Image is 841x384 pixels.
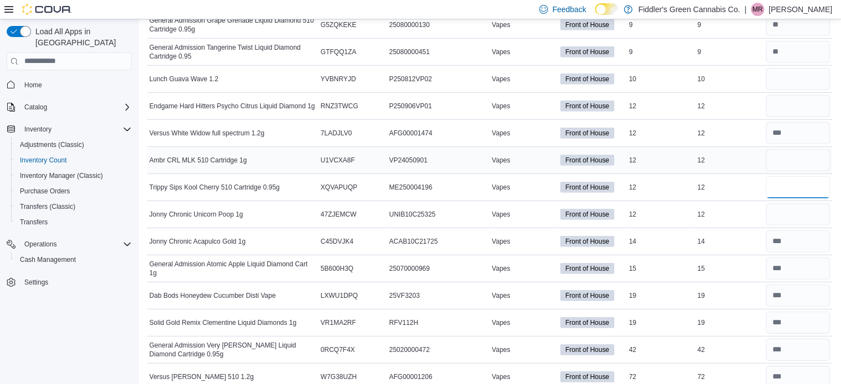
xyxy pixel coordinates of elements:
a: Inventory Count [15,154,71,167]
span: Front of House [560,236,614,247]
a: Cash Management [15,253,80,266]
span: Front of House [560,182,614,193]
div: 42 [626,343,695,356]
span: G5ZQKEKE [321,20,357,29]
div: ACAB10C21725 [387,235,490,248]
span: Transfers [15,215,132,229]
span: Front of House [560,371,614,382]
span: 7LADJLV0 [321,129,352,138]
span: Front of House [560,73,614,85]
div: 12 [695,208,764,221]
span: Front of House [560,128,614,139]
span: Adjustments (Classic) [15,138,132,151]
div: 15 [695,262,764,275]
div: P250906VP01 [387,99,490,113]
div: 14 [695,235,764,248]
span: W7G38UZH [321,372,357,381]
div: 12 [695,127,764,140]
span: Front of House [560,344,614,355]
span: Transfers (Classic) [20,202,75,211]
p: | [744,3,746,16]
span: GTFQQ1ZA [321,48,357,56]
div: 19 [695,289,764,302]
img: Cova [22,4,72,15]
div: 9 [695,45,764,59]
div: VP24050901 [387,154,490,167]
button: Purchase Orders [11,183,136,199]
a: Purchase Orders [15,185,75,198]
button: Operations [2,236,136,252]
span: Catalog [24,103,47,112]
div: 25070000969 [387,262,490,275]
button: Transfers (Classic) [11,199,136,214]
span: Vapes [492,210,510,219]
div: 12 [626,208,695,221]
div: 25080000451 [387,45,490,59]
a: Home [20,78,46,92]
a: Transfers [15,215,52,229]
span: Load All Apps in [GEOGRAPHIC_DATA] [31,26,132,48]
span: Inventory Manager (Classic) [15,169,132,182]
span: Ambr CRL MLK 510 Cartridge 1g [149,156,247,165]
span: General Admission Tangerine Twist Liquid Diamond Cartridge 0.95 [149,43,316,61]
span: Front of House [560,19,614,30]
span: Vapes [492,345,510,354]
span: Front of House [565,101,609,111]
span: Endgame Hard Hitters Psycho Citrus Liquid Diamond 1g [149,102,315,111]
span: Vapes [492,291,510,300]
div: 12 [695,99,764,113]
div: 14 [626,235,695,248]
span: Settings [20,275,132,289]
input: Dark Mode [595,3,618,15]
div: 19 [626,316,695,329]
button: Inventory [2,122,136,137]
button: Transfers [11,214,136,230]
div: 9 [626,45,695,59]
a: Inventory Manager (Classic) [15,169,107,182]
span: Front of House [565,74,609,84]
span: Settings [24,278,48,287]
span: 5B600H3Q [321,264,353,273]
span: Vapes [492,102,510,111]
div: ME250004196 [387,181,490,194]
span: Inventory Count [15,154,132,167]
span: Front of House [565,128,609,138]
a: Transfers (Classic) [15,200,80,213]
button: Settings [2,274,136,290]
span: Inventory Count [20,156,67,165]
span: Dab Bods Honeydew Cucumber Disti Vape [149,291,276,300]
span: Vapes [492,129,510,138]
span: Front of House [560,46,614,57]
div: 12 [626,154,695,167]
div: Malcolm Reimer [751,3,764,16]
div: 15 [626,262,695,275]
span: Front of House [560,155,614,166]
span: Vapes [492,372,510,381]
span: Home [20,78,132,92]
button: Inventory [20,123,56,136]
div: UNIB10C25325 [387,208,490,221]
span: Front of House [565,345,609,355]
span: RNZ3TWCG [321,102,358,111]
span: Inventory [20,123,132,136]
span: Front of House [565,291,609,301]
span: U1VCXA8F [321,156,355,165]
span: Front of House [565,209,609,219]
div: AFG00001206 [387,370,490,383]
span: Operations [20,238,132,251]
span: Home [24,81,42,90]
span: Vapes [492,20,510,29]
button: Cash Management [11,252,136,267]
div: 12 [626,181,695,194]
span: YVBNRYJD [321,75,356,83]
span: Front of House [560,263,614,274]
span: LXWU1DPQ [321,291,358,300]
span: Purchase Orders [20,187,70,196]
span: Versus [PERSON_NAME] 510 1.2g [149,372,254,381]
div: 12 [695,154,764,167]
div: 12 [626,127,695,140]
div: RFV112H [387,316,490,329]
div: 19 [626,289,695,302]
button: Inventory Manager (Classic) [11,168,136,183]
span: Front of House [560,290,614,301]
